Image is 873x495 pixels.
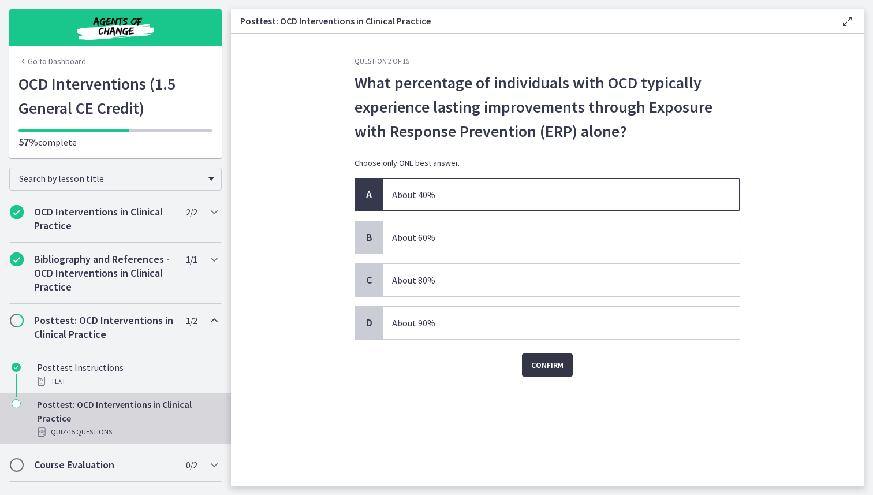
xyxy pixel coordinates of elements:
[34,458,175,472] h2: Course Evaluation
[37,374,217,388] div: Text
[355,70,740,143] span: What percentage of individuals with OCD typically experience lasting improvements through Exposur...
[522,353,573,377] button: Confirm
[18,55,86,67] a: Go to Dashboard
[362,188,376,202] span: A
[531,358,564,372] span: Confirm
[37,360,217,388] div: Posttest Instructions
[186,205,197,219] span: 2 / 2
[186,252,197,266] span: 1 / 1
[10,205,24,219] i: Completed
[362,273,376,287] span: C
[362,316,376,330] span: D
[383,307,740,339] span: About 90%
[34,314,175,341] h2: Posttest: OCD Interventions in Clinical Practice
[383,178,740,211] span: About 40%
[66,425,112,439] span: · 15 Questions
[383,264,740,296] span: About 80%
[355,157,740,169] p: Choose only ONE best answer.
[9,168,222,191] div: Search by lesson title
[18,135,212,149] p: complete
[186,314,197,327] span: 1 / 2
[18,135,38,148] span: 57%
[383,221,740,254] span: About 60%
[18,72,212,120] h1: OCD Interventions (1.5 General CE Credit)
[12,363,21,372] i: Completed
[34,252,175,294] h2: Bibliography and References - OCD Interventions in Clinical Practice
[37,425,217,439] div: Quiz
[46,14,185,42] img: Agents of Change
[10,252,24,266] i: Completed
[362,230,376,244] span: B
[355,57,740,66] h3: Question 2 of 15
[34,205,175,233] h2: OCD Interventions in Clinical Practice
[186,458,197,472] span: 0 / 2
[240,14,822,28] h3: Posttest: OCD Interventions in Clinical Practice
[19,173,203,184] span: Search by lesson title
[37,397,217,439] div: Posttest: OCD Interventions in Clinical Practice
